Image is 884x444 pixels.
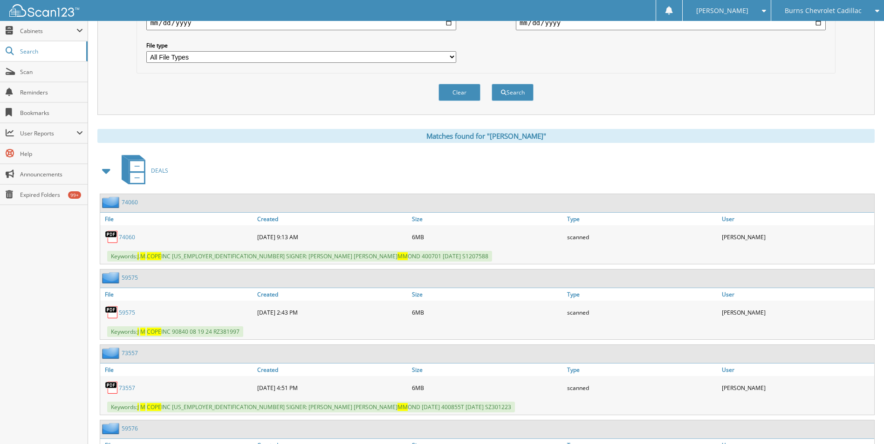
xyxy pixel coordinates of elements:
[122,198,138,206] a: 74060
[140,403,145,411] span: M
[68,191,81,199] div: 99+
[565,378,720,397] div: scanned
[100,288,255,301] a: File
[439,84,480,101] button: Clear
[102,196,122,208] img: folder2.png
[403,252,408,260] span: M
[720,378,874,397] div: [PERSON_NAME]
[720,303,874,322] div: [PERSON_NAME]
[403,403,408,411] span: M
[147,403,161,411] span: COPE
[492,84,534,101] button: Search
[397,403,403,411] span: M
[119,309,135,316] a: 59575
[122,424,138,432] a: 59576
[565,213,720,225] a: Type
[140,252,145,260] span: M
[410,288,564,301] a: Size
[146,41,456,49] label: File type
[20,191,83,199] span: Expired Folders
[720,228,874,246] div: [PERSON_NAME]
[20,47,82,55] span: Search
[122,349,138,357] a: 73557
[410,228,564,246] div: 6MB
[565,363,720,376] a: Type
[720,213,874,225] a: User
[255,213,410,225] a: Created
[720,363,874,376] a: User
[20,150,83,158] span: Help
[105,305,119,319] img: PDF.png
[516,15,826,30] input: end
[255,363,410,376] a: Created
[20,27,76,35] span: Cabinets
[122,274,138,282] a: 59575
[255,303,410,322] div: [DATE] 2:43 PM
[119,233,135,241] a: 74060
[837,399,884,444] iframe: Chat Widget
[151,167,168,175] span: DEALS
[20,109,83,117] span: Bookmarks
[119,384,135,392] a: 73557
[255,378,410,397] div: [DATE] 4:51 PM
[107,326,243,337] span: Keywords: INC 90840 08 19 24 RZ381997
[102,423,122,434] img: folder2.png
[785,8,862,13] span: Burns Chevrolet Cadillac
[102,272,122,283] img: folder2.png
[116,152,168,189] a: DEALS
[97,129,875,143] div: Matches found for "[PERSON_NAME]"
[565,303,720,322] div: scanned
[147,252,161,260] span: COPE
[255,288,410,301] a: Created
[100,213,255,225] a: File
[137,328,139,336] span: J
[137,252,139,260] span: J
[565,228,720,246] div: scanned
[255,228,410,246] div: [DATE] 9:13 AM
[410,213,564,225] a: Size
[146,15,456,30] input: start
[100,363,255,376] a: File
[107,251,492,262] span: Keywords: . . INC [US_EMPLOYER_IDENTIFICATION_NUMBER] SIGNER: [PERSON_NAME] [PERSON_NAME] OND 400...
[720,288,874,301] a: User
[147,328,161,336] span: COPE
[20,88,83,96] span: Reminders
[102,347,122,359] img: folder2.png
[696,8,748,13] span: [PERSON_NAME]
[397,252,403,260] span: M
[20,170,83,178] span: Announcements
[565,288,720,301] a: Type
[410,378,564,397] div: 6MB
[107,402,515,412] span: Keywords: INC [US_EMPLOYER_IDENTIFICATION_NUMBER] SIGNER: [PERSON_NAME] [PERSON_NAME] OND [DATE] ...
[20,68,83,76] span: Scan
[105,230,119,244] img: PDF.png
[105,381,119,395] img: PDF.png
[9,4,79,17] img: scan123-logo-white.svg
[140,328,145,336] span: M
[410,303,564,322] div: 6MB
[137,403,139,411] span: J
[410,363,564,376] a: Size
[20,129,76,137] span: User Reports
